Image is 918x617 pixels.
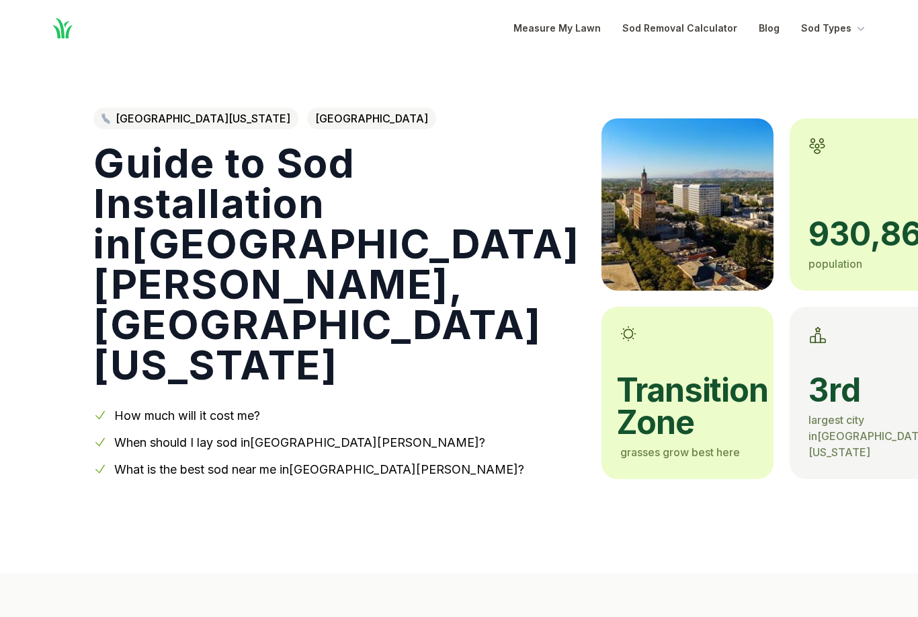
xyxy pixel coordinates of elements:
[622,20,737,36] a: Sod Removal Calculator
[101,114,110,124] img: Northern California state outline
[114,408,260,423] a: How much will it cost me?
[616,374,755,439] span: transition zone
[759,20,780,36] a: Blog
[620,445,740,459] span: grasses grow best here
[808,257,862,270] span: population
[307,108,436,129] span: [GEOGRAPHIC_DATA]
[801,20,868,36] button: Sod Types
[93,108,298,129] a: [GEOGRAPHIC_DATA][US_STATE]
[513,20,601,36] a: Measure My Lawn
[114,435,485,449] a: When should I lay sod in[GEOGRAPHIC_DATA][PERSON_NAME]?
[93,143,580,385] h1: Guide to Sod Installation in [GEOGRAPHIC_DATA][PERSON_NAME] , [GEOGRAPHIC_DATA][US_STATE]
[601,118,774,291] img: A picture of San Jose
[114,462,524,476] a: What is the best sod near me in[GEOGRAPHIC_DATA][PERSON_NAME]?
